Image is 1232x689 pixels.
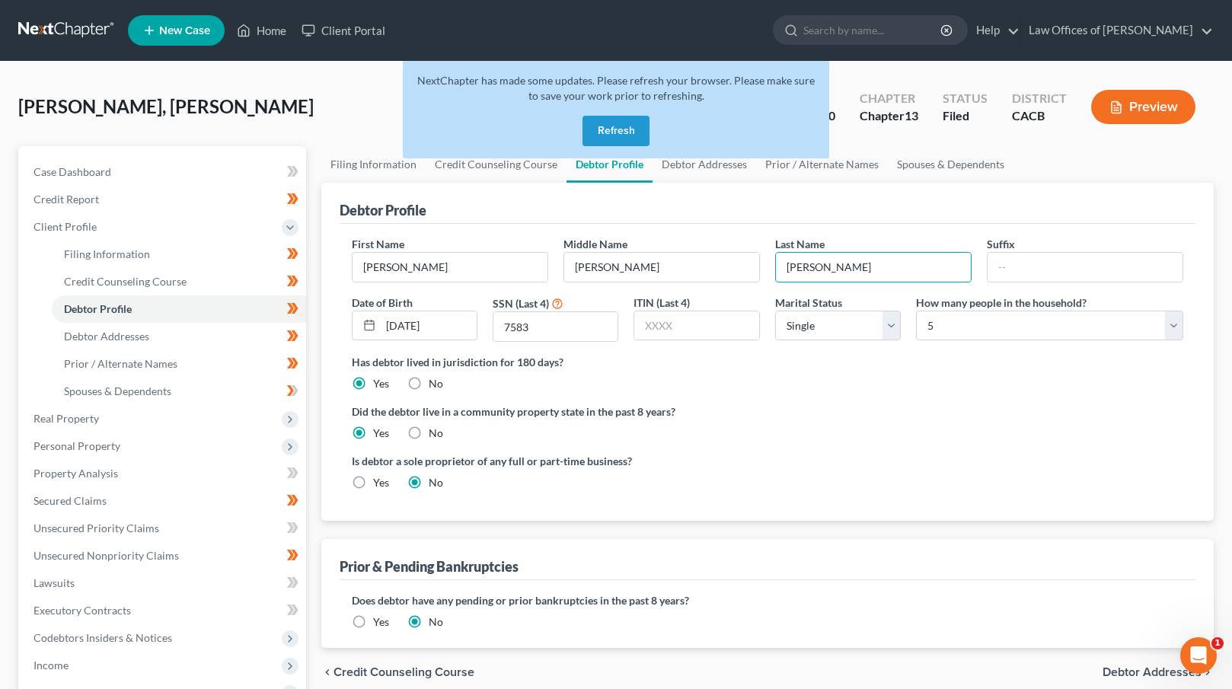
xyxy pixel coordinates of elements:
div: CACB [1012,107,1067,125]
label: Yes [373,376,389,391]
label: Has debtor lived in jurisdiction for 180 days? [352,354,1184,370]
label: Yes [373,614,389,630]
a: Client Portal [294,17,393,44]
span: Prior / Alternate Names [64,357,177,370]
span: Credit Counseling Course [334,666,474,678]
span: NextChapter has made some updates. Please refresh your browser. Please make sure to save your wor... [417,74,815,102]
a: Debtor Profile [52,295,306,323]
div: Chapter [860,90,918,107]
span: Real Property [34,412,99,425]
label: No [429,426,443,441]
label: Yes [373,475,389,490]
span: Income [34,659,69,671]
a: Filing Information [321,146,426,183]
span: Debtor Addresses [64,330,149,343]
span: Spouses & Dependents [64,384,171,397]
a: Help [969,17,1020,44]
div: Prior & Pending Bankruptcies [340,557,519,576]
label: Suffix [987,236,1015,252]
span: Unsecured Priority Claims [34,522,159,534]
a: Credit Report [21,186,306,213]
a: Unsecured Nonpriority Claims [21,542,306,569]
a: Prior / Alternate Names [52,350,306,378]
a: Lawsuits [21,569,306,597]
div: Status [943,90,988,107]
input: M.I [564,253,759,282]
a: Spouses & Dependents [888,146,1013,183]
button: Refresh [582,116,650,146]
span: Credit Counseling Course [64,275,187,288]
span: Secured Claims [34,494,107,507]
button: Debtor Addresses chevron_right [1103,666,1214,678]
input: -- [776,253,971,282]
a: Home [229,17,294,44]
button: Preview [1091,90,1195,124]
label: Middle Name [563,236,627,252]
div: Filed [943,107,988,125]
label: Date of Birth [352,295,413,311]
label: Marital Status [775,295,842,311]
input: Search by name... [803,16,943,44]
span: Credit Report [34,193,99,206]
label: No [429,475,443,490]
span: Executory Contracts [34,604,131,617]
input: XXXX [634,311,758,340]
span: Debtor Addresses [1103,666,1202,678]
iframe: Intercom live chat [1180,637,1217,674]
i: chevron_left [321,666,334,678]
label: Is debtor a sole proprietor of any full or part-time business? [352,453,760,469]
span: Lawsuits [34,576,75,589]
a: Case Dashboard [21,158,306,186]
span: Filing Information [64,247,150,260]
label: SSN (Last 4) [493,295,549,311]
a: Spouses & Dependents [52,378,306,405]
a: Law Offices of [PERSON_NAME] [1021,17,1213,44]
a: Credit Counseling Course [52,268,306,295]
a: Debtor Addresses [52,323,306,350]
input: -- [988,253,1183,282]
span: Personal Property [34,439,120,452]
span: Debtor Profile [64,302,132,315]
span: New Case [159,25,210,37]
label: Last Name [775,236,825,252]
div: District [1012,90,1067,107]
span: Case Dashboard [34,165,111,178]
a: Unsecured Priority Claims [21,515,306,542]
label: Did the debtor live in a community property state in the past 8 years? [352,404,1184,419]
button: chevron_left Credit Counseling Course [321,666,474,678]
div: Debtor Profile [340,201,426,219]
a: Filing Information [52,241,306,268]
label: ITIN (Last 4) [634,295,690,311]
span: 13 [905,108,918,123]
label: Does debtor have any pending or prior bankruptcies in the past 8 years? [352,592,1184,608]
a: Executory Contracts [21,597,306,624]
label: First Name [352,236,404,252]
label: How many people in the household? [916,295,1087,311]
label: Yes [373,426,389,441]
label: No [429,614,443,630]
span: 1 [1211,637,1224,649]
input: -- [353,253,547,282]
span: Property Analysis [34,467,118,480]
span: [PERSON_NAME], [PERSON_NAME] [18,95,314,117]
a: Property Analysis [21,460,306,487]
label: No [429,376,443,391]
span: Codebtors Insiders & Notices [34,631,172,644]
a: Secured Claims [21,487,306,515]
div: Chapter [860,107,918,125]
input: MM/DD/YYYY [381,311,477,340]
span: Unsecured Nonpriority Claims [34,549,179,562]
span: Client Profile [34,220,97,233]
input: XXXX [493,312,618,341]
